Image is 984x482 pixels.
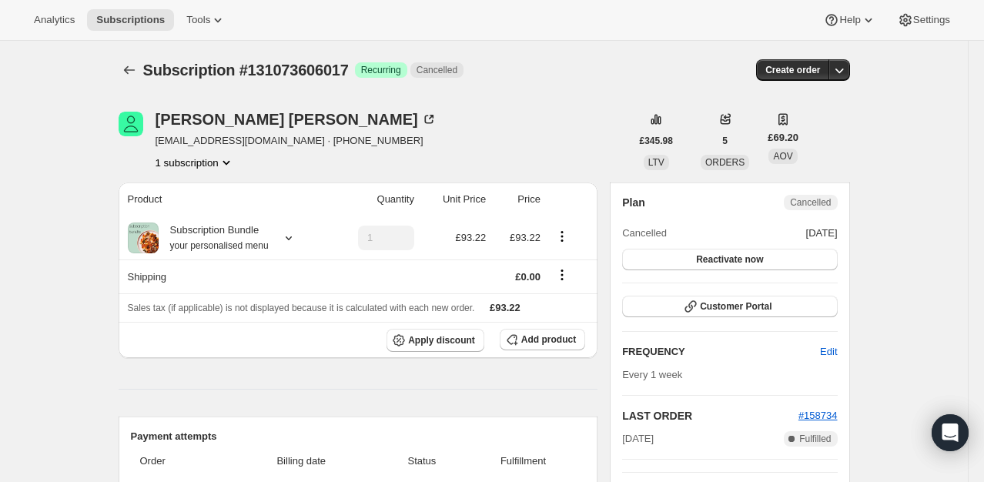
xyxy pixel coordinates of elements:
span: £69.20 [768,130,798,146]
span: £93.22 [490,302,520,313]
span: [DATE] [806,226,838,241]
span: [DATE] [622,431,654,447]
span: Analytics [34,14,75,26]
span: Recurring [361,64,401,76]
h2: Payment attempts [131,429,586,444]
button: Subscriptions [87,9,174,31]
span: Geoffrey Mercer [119,112,143,136]
button: Add product [500,329,585,350]
span: [EMAIL_ADDRESS][DOMAIN_NAME] · [PHONE_NUMBER] [156,133,437,149]
button: Subscriptions [119,59,140,81]
small: your personalised menu [170,240,269,251]
h2: LAST ORDER [622,408,798,423]
th: Order [131,444,225,478]
span: AOV [773,151,792,162]
button: Help [815,9,885,31]
span: Subscription #131073606017 [143,62,349,79]
span: Apply discount [408,334,475,346]
button: Reactivate now [622,249,837,270]
span: Subscriptions [96,14,165,26]
button: Edit [811,340,846,364]
th: Price [490,182,545,216]
span: £93.22 [455,232,486,243]
button: Product actions [550,228,574,245]
span: Add product [521,333,576,346]
span: Sales tax (if applicable) is not displayed because it is calculated with each new order. [128,303,475,313]
button: Settings [889,9,959,31]
img: product img [128,223,159,253]
span: Cancelled [790,196,831,209]
span: Help [839,14,860,26]
th: Shipping [119,259,330,293]
span: Every 1 week [622,369,682,380]
span: Fulfillment [470,454,576,469]
span: £345.98 [640,135,673,147]
div: Open Intercom Messenger [932,414,969,451]
span: £93.22 [510,232,541,243]
div: Subscription Bundle [159,223,269,253]
span: Edit [820,344,837,360]
span: 5 [722,135,728,147]
span: Customer Portal [700,300,771,313]
span: Billing date [229,454,374,469]
button: Analytics [25,9,84,31]
th: Product [119,182,330,216]
button: Apply discount [387,329,484,352]
button: Create order [756,59,829,81]
button: 5 [713,130,737,152]
button: Shipping actions [550,266,574,283]
h2: FREQUENCY [622,344,820,360]
span: Tools [186,14,210,26]
span: Cancelled [622,226,667,241]
a: #158734 [798,410,838,421]
span: Create order [765,64,820,76]
span: £0.00 [515,271,541,283]
div: [PERSON_NAME] [PERSON_NAME] [156,112,437,127]
span: LTV [648,157,664,168]
th: Quantity [330,182,419,216]
h2: Plan [622,195,645,210]
span: Cancelled [417,64,457,76]
span: Settings [913,14,950,26]
span: ORDERS [705,157,745,168]
button: Customer Portal [622,296,837,317]
button: Tools [177,9,235,31]
span: Status [383,454,461,469]
button: #158734 [798,408,838,423]
button: Product actions [156,155,234,170]
span: Fulfilled [799,433,831,445]
th: Unit Price [419,182,490,216]
button: £345.98 [631,130,682,152]
span: Reactivate now [696,253,763,266]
